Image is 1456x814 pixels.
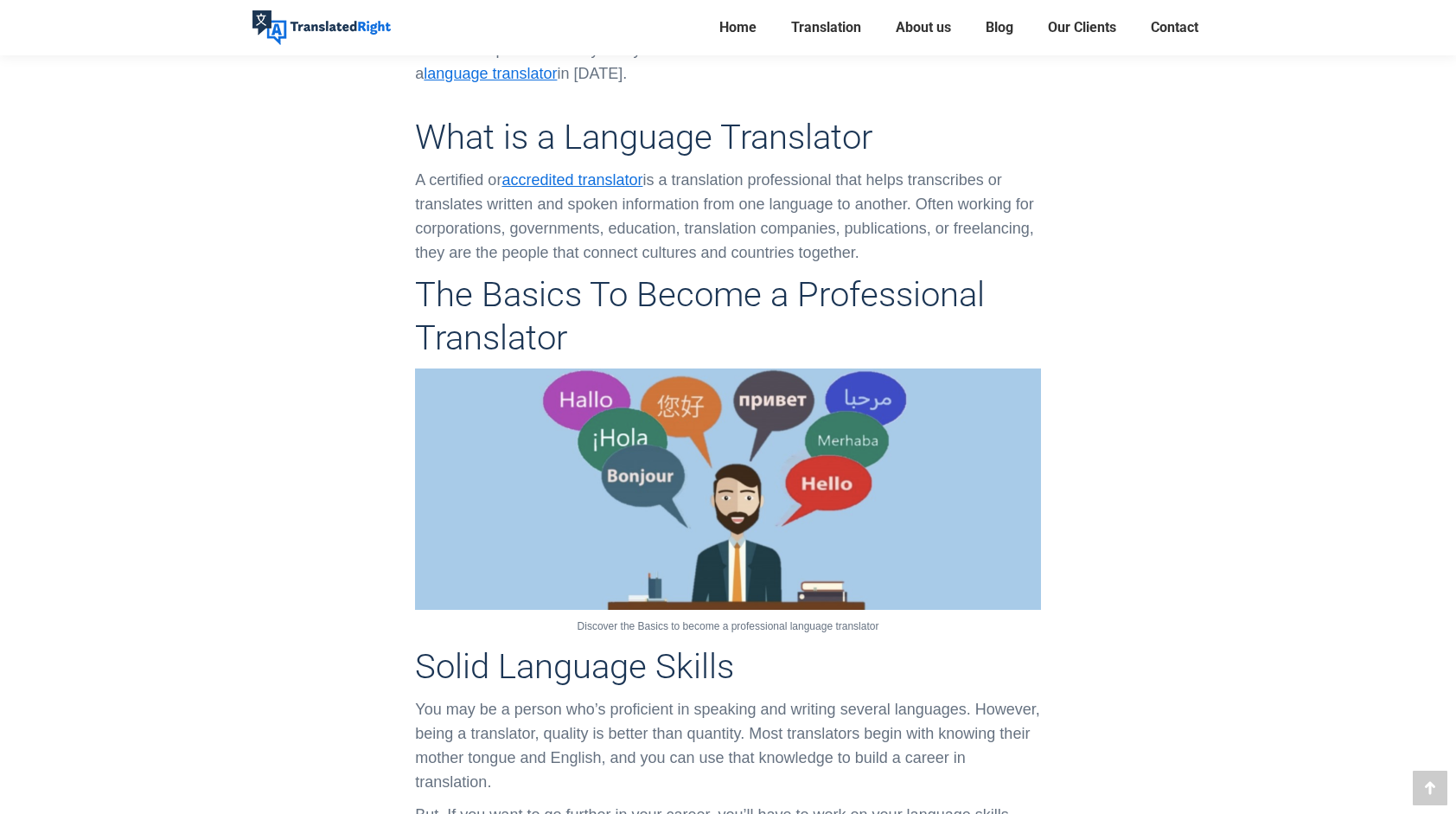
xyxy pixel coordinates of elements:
[415,697,1040,794] p: You may be a person who’s proficient in speaking and writing several languages. However, being a ...
[714,16,762,40] a: Home
[424,65,557,82] a: language translator
[1151,19,1198,36] span: Contact
[719,19,757,36] span: Home
[415,273,1040,360] h2: The Basics To Become a Professional Translator
[986,19,1013,36] span: Blog
[252,10,391,45] img: Translated Right
[415,645,1040,689] h2: Solid Language Skills
[501,171,642,189] a: accredited translator
[786,16,866,40] a: Translation
[891,16,956,40] a: About us
[415,168,1040,265] p: A certified or is a translation professional that helps transcribes or translates written and spo...
[791,19,861,36] span: Translation
[415,617,1040,637] p: Discover the Basics to become a professional language translator
[1043,16,1121,40] a: Our Clients
[1146,16,1204,40] a: Contact
[1048,19,1116,36] span: Our Clients
[415,116,1040,159] h2: What is a Language Translator
[896,19,951,36] span: About us
[980,16,1019,40] a: Blog
[415,369,1040,610] img: Discover the Basics to become a professional language translator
